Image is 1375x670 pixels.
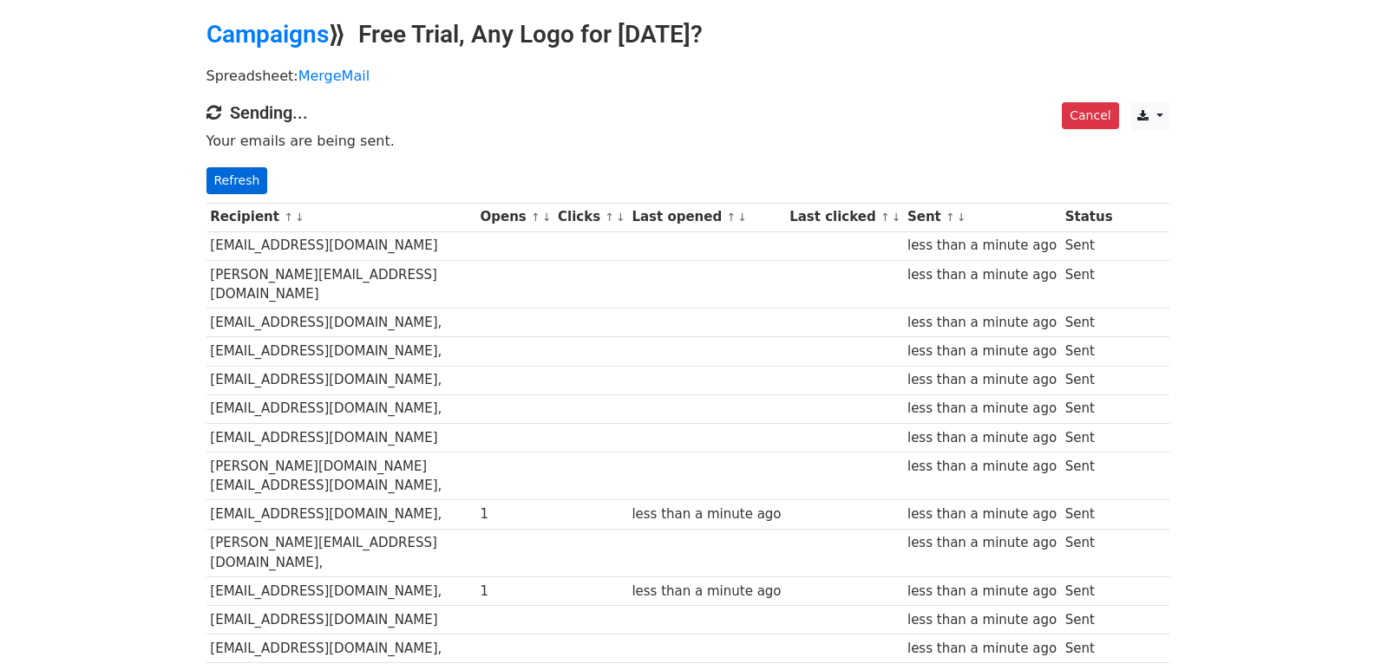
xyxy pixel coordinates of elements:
td: [EMAIL_ADDRESS][DOMAIN_NAME] [206,231,476,260]
a: ↑ [881,211,890,224]
td: [PERSON_NAME][EMAIL_ADDRESS][DOMAIN_NAME] [206,260,476,309]
div: less than a minute ago [907,457,1057,477]
td: [EMAIL_ADDRESS][DOMAIN_NAME], [206,577,476,606]
div: less than a minute ago [632,582,781,602]
a: ↓ [892,211,901,224]
a: ↑ [284,211,293,224]
p: Spreadsheet: [206,67,1169,85]
td: Sent [1061,394,1116,423]
td: Sent [1061,260,1116,309]
div: less than a minute ago [907,342,1057,361]
a: ↓ [616,211,625,224]
a: ↑ [531,211,540,224]
td: Sent [1061,309,1116,337]
div: less than a minute ago [907,265,1057,285]
div: 1 [480,504,549,524]
td: Sent [1061,366,1116,394]
td: Sent [1061,337,1116,366]
td: Sent [1061,577,1116,606]
h2: ⟫ Free Trial, Any Logo for [DATE]? [206,20,1169,49]
a: ↓ [737,211,747,224]
div: 1 [480,582,549,602]
iframe: Chat Widget [1288,587,1375,670]
div: less than a minute ago [907,582,1057,602]
div: less than a minute ago [907,236,1057,256]
a: ↑ [946,211,955,224]
div: less than a minute ago [907,639,1057,659]
div: less than a minute ago [907,610,1057,630]
div: less than a minute ago [632,504,781,524]
td: [PERSON_NAME][EMAIL_ADDRESS][DOMAIN_NAME], [206,529,476,577]
td: [EMAIL_ADDRESS][DOMAIN_NAME], [206,500,476,529]
div: less than a minute ago [907,370,1057,390]
a: ↑ [726,211,736,224]
td: [EMAIL_ADDRESS][DOMAIN_NAME], [206,366,476,394]
a: MergeMail [298,68,370,84]
th: Clicks [553,203,627,231]
td: [EMAIL_ADDRESS][DOMAIN_NAME] [206,423,476,452]
div: less than a minute ago [907,504,1057,524]
div: less than a minute ago [907,399,1057,419]
td: [EMAIL_ADDRESS][DOMAIN_NAME], [206,394,476,423]
a: ↓ [542,211,552,224]
td: [EMAIL_ADDRESS][DOMAIN_NAME], [206,337,476,366]
th: Last opened [628,203,786,231]
td: Sent [1061,452,1116,500]
td: [EMAIL_ADDRESS][DOMAIN_NAME], [206,634,476,663]
td: [EMAIL_ADDRESS][DOMAIN_NAME] [206,606,476,634]
h4: Sending... [206,102,1169,123]
a: ↑ [605,211,614,224]
td: Sent [1061,423,1116,452]
th: Sent [903,203,1061,231]
th: Recipient [206,203,476,231]
div: less than a minute ago [907,313,1057,333]
td: Sent [1061,500,1116,529]
div: less than a minute ago [907,428,1057,448]
p: Your emails are being sent. [206,132,1169,150]
th: Last clicked [785,203,903,231]
a: Campaigns [206,20,329,49]
td: Sent [1061,634,1116,663]
div: less than a minute ago [907,533,1057,553]
a: ↓ [957,211,966,224]
td: [PERSON_NAME][DOMAIN_NAME][EMAIL_ADDRESS][DOMAIN_NAME], [206,452,476,500]
a: ↓ [295,211,304,224]
a: Cancel [1062,102,1118,129]
th: Opens [476,203,554,231]
td: Sent [1061,529,1116,577]
a: Refresh [206,167,268,194]
th: Status [1061,203,1116,231]
td: Sent [1061,231,1116,260]
td: [EMAIL_ADDRESS][DOMAIN_NAME], [206,309,476,337]
td: Sent [1061,606,1116,634]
